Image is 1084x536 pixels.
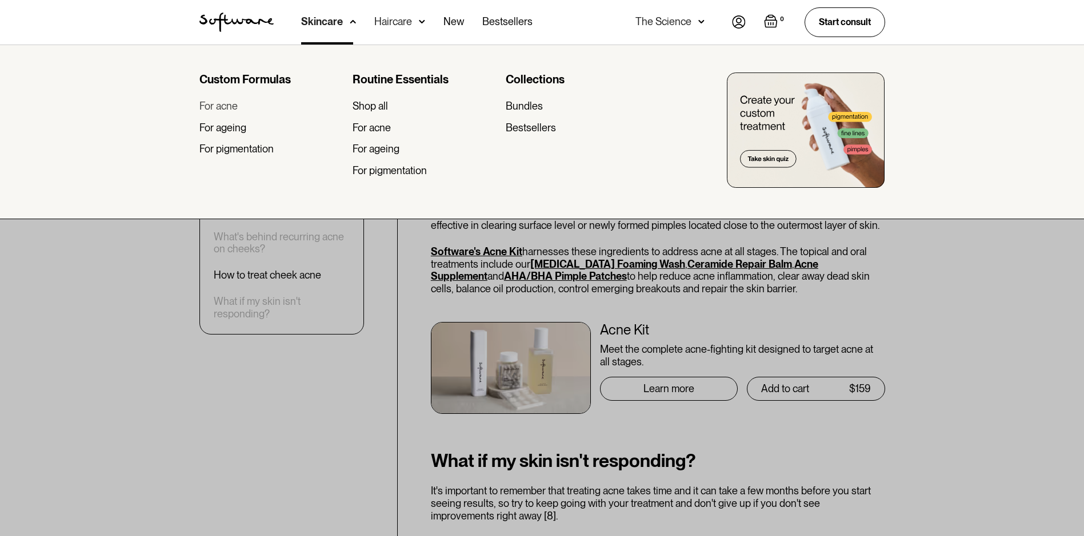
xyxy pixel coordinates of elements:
[301,16,343,27] div: Skincare
[350,16,356,27] img: arrow down
[353,143,399,155] div: For ageing
[199,143,274,155] div: For pigmentation
[506,100,543,112] div: Bundles
[353,122,497,134] a: For acne
[805,7,885,37] a: Start consult
[764,14,786,30] a: Open empty cart
[199,13,274,32] img: Software Logo
[353,72,497,86] div: Routine Essentials
[353,143,497,155] a: For ageing
[199,143,343,155] a: For pigmentation
[353,122,391,134] div: For acne
[506,122,650,134] a: Bestsellers
[199,122,343,134] a: For ageing
[199,100,343,112] a: For acne
[778,14,786,25] div: 0
[506,72,650,86] div: Collections
[199,122,246,134] div: For ageing
[353,164,497,177] a: For pigmentation
[419,16,425,27] img: arrow down
[506,122,556,134] div: Bestsellers
[727,72,885,188] img: create you custom treatment bottle
[353,100,388,112] div: Shop all
[506,100,650,112] a: Bundles
[698,16,705,27] img: arrow down
[199,72,343,86] div: Custom Formulas
[353,164,427,177] div: For pigmentation
[199,100,238,112] div: For acne
[374,16,412,27] div: Haircare
[199,13,274,32] a: home
[353,100,497,112] a: Shop all
[635,16,691,27] div: The Science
